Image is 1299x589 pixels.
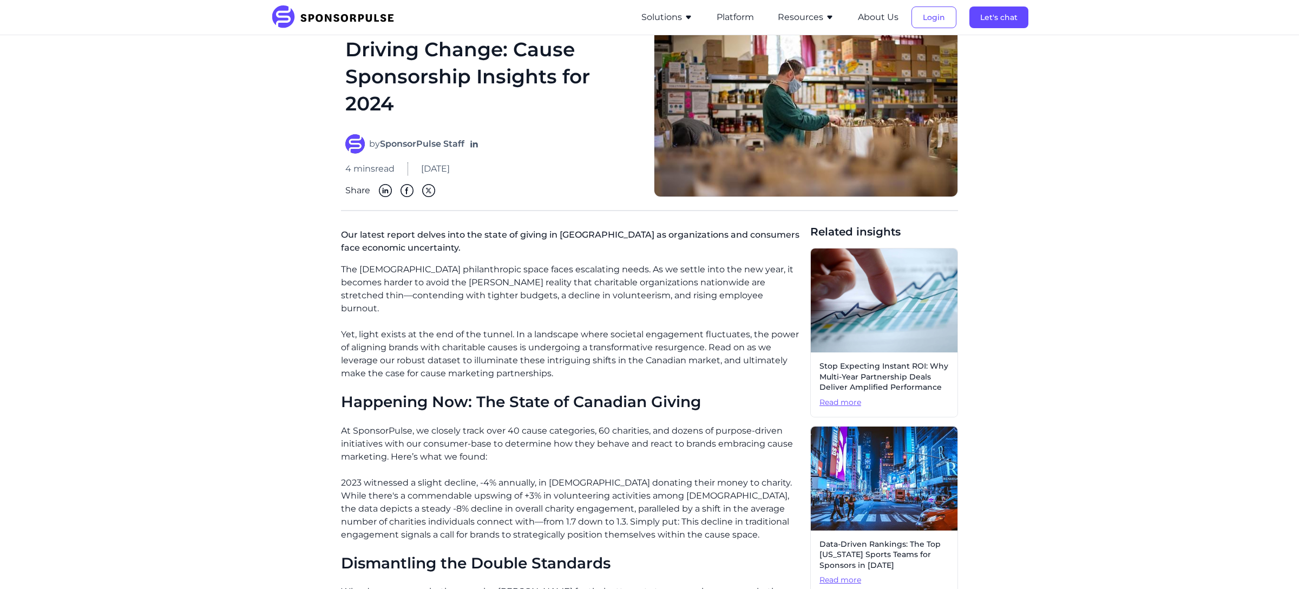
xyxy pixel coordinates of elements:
strong: SponsorPulse Staff [380,139,464,149]
span: Read more [819,575,949,586]
span: by [369,138,464,150]
button: Login [911,6,956,28]
img: Linkedin [379,184,392,197]
span: Data-Driven Rankings: The Top [US_STATE] Sports Teams for Sponsors in [DATE] [819,539,949,571]
img: Photo by Andreas Niendorf courtesy of Unsplash [811,427,957,531]
span: Share [345,184,370,197]
a: Follow on LinkedIn [469,139,480,149]
img: Sponsorship ROI image [811,248,957,352]
iframe: Chat Widget [1245,537,1299,589]
img: Facebook [401,184,414,197]
h1: Driving Change: Cause Sponsorship Insights for 2024 [345,36,641,122]
p: 2023 witnessed a slight decline, -4% annually, in [DEMOGRAPHIC_DATA] donating their money to char... [341,476,802,541]
p: At SponsorPulse, we closely track over 40 cause categories, 60 charities, and dozens of purpose-d... [341,424,802,463]
a: About Us [858,12,898,22]
button: Platform [717,11,754,24]
h2: Dismantling the Double Standards [341,554,802,573]
button: Resources [778,11,834,24]
p: The [DEMOGRAPHIC_DATA] philanthropic space faces escalating needs. As we settle into the new year... [341,263,802,315]
a: Let's chat [969,12,1028,22]
a: Login [911,12,956,22]
img: Twitter [422,184,435,197]
img: SponsorPulse [271,5,402,29]
img: SponsorPulse Staff [345,134,365,154]
button: Let's chat [969,6,1028,28]
p: Yet, light exists at the end of the tunnel. In a landscape where societal engagement fluctuates, ... [341,328,802,380]
span: Related insights [810,224,958,239]
p: Our latest report delves into the state of giving in [GEOGRAPHIC_DATA] as organizations and consu... [341,224,802,263]
span: 4 mins read [345,162,395,175]
span: Stop Expecting Instant ROI: Why Multi-Year Partnership Deals Deliver Amplified Performance [819,361,949,393]
button: About Us [858,11,898,24]
span: [DATE] [421,162,450,175]
button: Solutions [641,11,693,24]
span: Read more [819,397,949,408]
a: Platform [717,12,754,22]
img: Photo courtesy of Aaron Doucett via Unsplash [654,5,958,198]
h2: Happening Now: The State of Canadian Giving [341,393,802,411]
a: Stop Expecting Instant ROI: Why Multi-Year Partnership Deals Deliver Amplified PerformanceRead more [810,248,958,417]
